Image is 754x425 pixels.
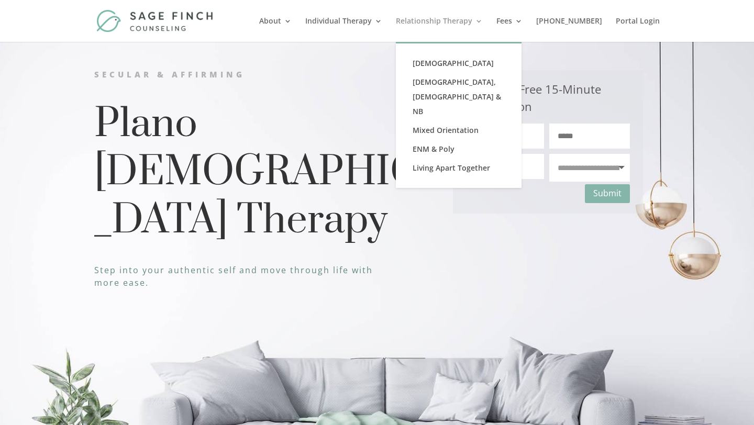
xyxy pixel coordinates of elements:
a: Mixed Orientation [406,121,511,140]
h6: Secular & Affirming [94,70,421,85]
h1: Plano [DEMOGRAPHIC_DATA] Therapy [94,100,421,251]
a: [DEMOGRAPHIC_DATA] [406,54,511,73]
a: Portal Login [616,17,660,42]
a: Individual Therapy [305,17,382,42]
button: Submit [585,184,630,204]
img: Sage Finch Counseling | LGBTQ+ Therapy in Plano [96,9,215,32]
a: Living Apart Together [406,159,511,177]
a: Fees [496,17,523,42]
a: [PHONE_NUMBER] [536,17,602,42]
a: Relationship Therapy [396,17,483,42]
h3: Step into your authentic self and move through life with more ease. [94,264,386,294]
a: About [259,17,292,42]
a: [DEMOGRAPHIC_DATA], [DEMOGRAPHIC_DATA] & NB [406,73,511,121]
a: ENM & Poly [406,140,511,159]
h3: Request a Free 15-Minute Consultation [463,81,630,124]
